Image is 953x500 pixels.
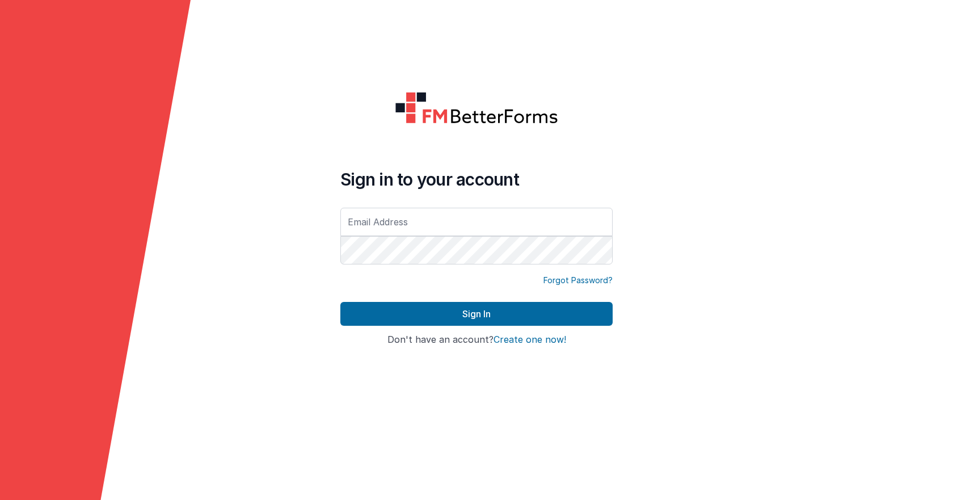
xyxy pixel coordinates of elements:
a: Forgot Password? [543,275,613,286]
button: Create one now! [494,335,566,345]
button: Sign In [340,302,613,326]
h4: Sign in to your account [340,169,613,190]
input: Email Address [340,208,613,236]
h4: Don't have an account? [340,335,613,345]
